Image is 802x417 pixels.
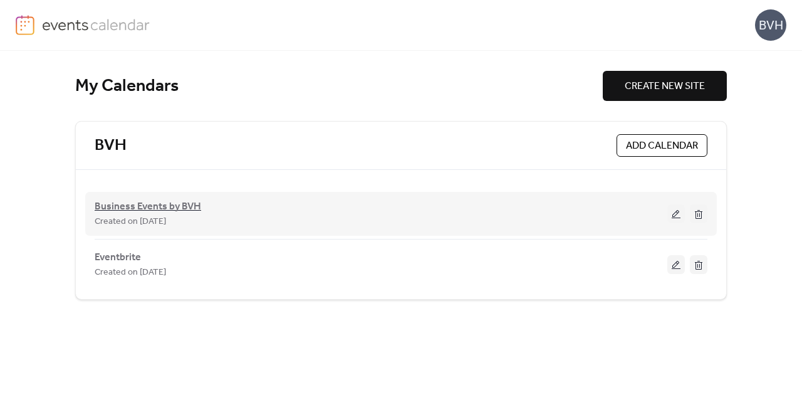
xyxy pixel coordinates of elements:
a: BVH [95,135,127,156]
span: ADD CALENDAR [626,139,698,154]
span: Created on [DATE] [95,214,166,230]
span: CREATE NEW SITE [625,79,705,94]
button: CREATE NEW SITE [603,71,727,101]
span: Created on [DATE] [95,265,166,280]
span: Eventbrite [95,250,141,265]
span: Business Events by BVH [95,199,201,214]
div: BVH [755,9,786,41]
img: logo-type [42,15,150,34]
a: Eventbrite [95,254,141,261]
img: logo [16,15,34,35]
a: Business Events by BVH [95,203,201,211]
button: ADD CALENDAR [617,134,707,157]
div: My Calendars [75,75,603,97]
